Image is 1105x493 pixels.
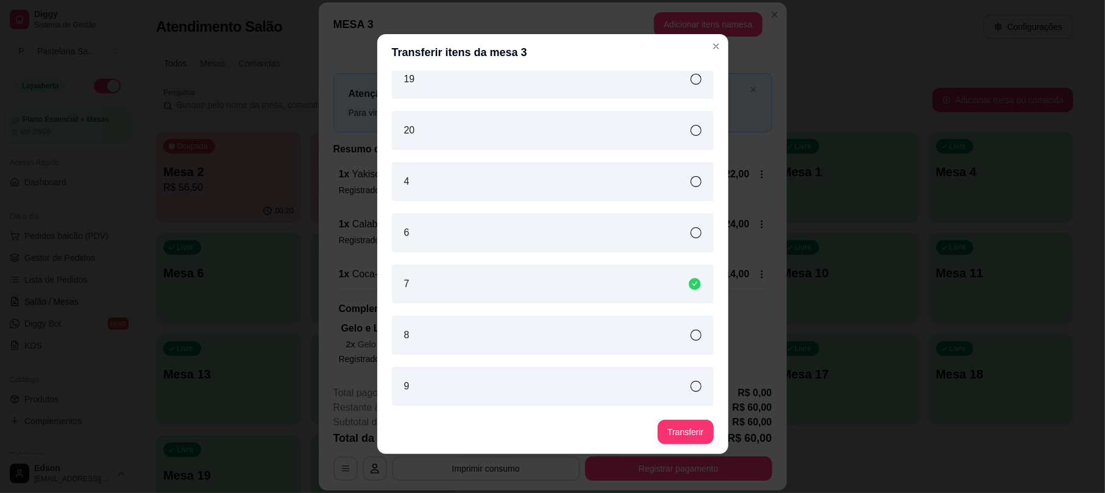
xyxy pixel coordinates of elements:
[404,123,415,138] article: 20
[404,277,410,291] article: 7
[706,37,726,56] button: Close
[377,34,728,71] header: Transferir itens da mesa 3
[404,328,410,342] article: 8
[404,379,410,394] article: 9
[404,225,410,240] article: 6
[404,72,415,87] article: 19
[404,174,410,189] article: 4
[658,420,713,444] button: Transferir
